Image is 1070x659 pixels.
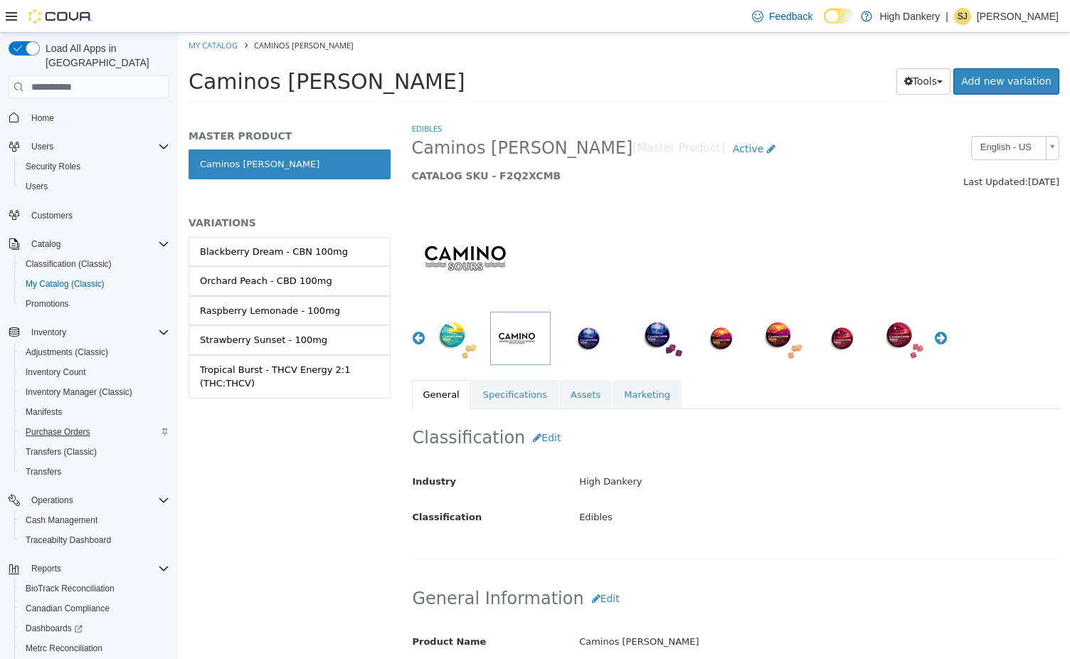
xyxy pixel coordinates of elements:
[234,105,455,127] span: Caminos [PERSON_NAME]
[26,406,62,418] span: Manifests
[26,138,59,155] button: Users
[824,23,825,24] span: Dark Mode
[26,560,67,577] button: Reports
[26,278,105,290] span: My Catalog (Classic)
[785,144,850,154] span: Last Updated:
[26,446,97,458] span: Transfers (Classic)
[20,640,108,657] a: Metrc Reconciliation
[945,8,948,25] p: |
[20,443,102,460] a: Transfers (Classic)
[824,9,854,23] input: Dark Mode
[14,462,175,482] button: Transfers
[14,342,175,362] button: Adjustments (Classic)
[26,161,80,172] span: Security Roles
[20,295,75,312] a: Promotions
[31,495,73,506] span: Operations
[26,207,78,224] a: Customers
[3,490,175,510] button: Operations
[235,553,881,579] h2: General Information
[14,618,175,638] a: Dashboards
[235,392,881,418] h2: Classification
[455,110,547,122] small: [Master Product]
[26,236,169,253] span: Catalog
[3,137,175,157] button: Users
[235,479,304,490] span: Classification
[793,103,881,127] a: English - US
[20,532,117,549] a: Traceabilty Dashboard
[20,404,169,421] span: Manifests
[26,367,86,378] span: Inventory Count
[746,2,818,31] a: Feedback
[26,138,169,155] span: Users
[20,463,67,480] a: Transfers
[11,184,213,196] h5: VARIATIONS
[879,8,940,25] p: High Dankery
[14,530,175,550] button: Traceabilty Dashboard
[20,443,169,460] span: Transfers (Classic)
[31,563,61,574] span: Reports
[20,512,103,529] a: Cash Management
[347,392,391,418] button: Edit
[31,141,53,152] span: Users
[22,212,170,226] div: Blackberry Dream - CBN 100mg
[26,347,108,358] span: Adjustments (Classic)
[26,236,66,253] button: Catalog
[20,580,169,597] span: BioTrack Reconciliation
[20,344,169,361] span: Adjustments (Classic)
[406,553,450,579] button: Edit
[26,110,60,127] a: Home
[20,600,115,617] a: Canadian Compliance
[14,579,175,599] button: BioTrack Reconciliation
[20,275,169,292] span: My Catalog (Classic)
[3,205,175,226] button: Customers
[234,298,248,312] button: Previous
[20,178,53,195] a: Users
[26,534,111,546] span: Traceabilty Dashboard
[20,178,169,195] span: Users
[26,623,83,634] span: Dashboards
[22,271,162,285] div: Raspberry Lemonade - 100mg
[20,640,169,657] span: Metrc Reconciliation
[11,97,213,110] h5: MASTER PRODUCT
[3,322,175,342] button: Inventory
[20,580,120,597] a: BioTrack Reconciliation
[958,8,968,25] span: SJ
[20,620,169,637] span: Dashboards
[20,275,110,292] a: My Catalog (Classic)
[26,515,97,526] span: Cash Management
[14,402,175,422] button: Manifests
[26,643,102,654] span: Metrc Reconciliation
[14,294,175,314] button: Promotions
[235,443,279,454] span: Industry
[31,112,54,124] span: Home
[26,386,132,398] span: Inventory Manager (Classic)
[26,426,90,438] span: Purchase Orders
[3,234,175,254] button: Catalog
[26,583,115,594] span: BioTrack Reconciliation
[234,137,714,149] h5: CATALOG SKU - F2Q2XCMB
[26,206,169,224] span: Customers
[391,597,891,622] div: Caminos [PERSON_NAME]
[20,620,88,637] a: Dashboards
[234,347,293,377] a: General
[26,492,79,509] button: Operations
[20,364,92,381] a: Inventory Count
[20,532,169,549] span: Traceabilty Dashboard
[769,9,812,23] span: Feedback
[11,36,287,61] span: Caminos [PERSON_NAME]
[22,241,154,255] div: Orchard Peach - CBD 100mg
[234,172,341,279] img: 150
[391,473,891,497] div: Edibles
[294,347,381,377] a: Specifications
[555,110,586,122] span: Active
[14,422,175,442] button: Purchase Orders
[26,324,169,341] span: Inventory
[775,36,881,62] a: Add new variation
[40,41,169,70] span: Load All Apps in [GEOGRAPHIC_DATA]
[391,437,891,462] div: High Dankery
[26,560,169,577] span: Reports
[26,466,61,478] span: Transfers
[14,274,175,294] button: My Catalog (Classic)
[3,107,175,127] button: Home
[20,158,86,175] a: Security Roles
